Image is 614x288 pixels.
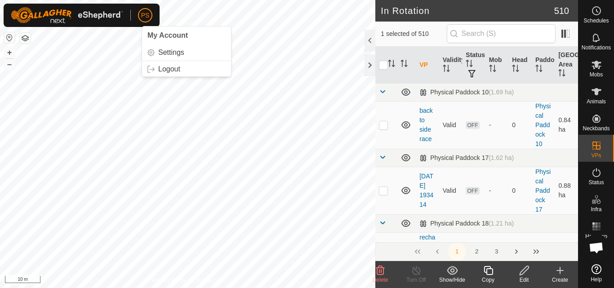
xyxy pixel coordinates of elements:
div: - [489,120,505,130]
a: Physical Paddock 10 [535,102,551,147]
a: Physical Paddock 17 [535,168,551,213]
a: Help [578,261,614,286]
td: 0 [508,101,532,149]
td: Valid [439,101,463,149]
td: 0.88 ha [555,167,578,214]
span: VPs [591,153,601,158]
button: + [4,47,15,58]
button: 3 [488,243,506,261]
p-sorticon: Activate to sort [535,66,543,73]
p-sorticon: Activate to sort [489,66,496,73]
div: - [489,186,505,195]
a: back to side race [419,107,433,142]
img: Gallagher Logo [11,7,123,23]
span: 1 selected of 510 [381,29,446,39]
th: [GEOGRAPHIC_DATA] Area [555,47,578,84]
a: Contact Us [196,276,223,284]
span: Neckbands [583,126,610,131]
button: Next Page [507,243,525,261]
th: Mob [485,47,509,84]
span: PS [141,11,150,20]
a: [DATE] 193414 [419,173,433,208]
p-sorticon: Activate to sort [443,66,450,73]
div: Physical Paddock 18 [419,220,514,227]
div: Edit [506,276,542,284]
span: (1.62 ha) [489,154,514,161]
span: Heatmap [585,234,607,239]
div: Physical Paddock 17 [419,154,514,162]
td: Valid [439,167,463,214]
div: Show/Hide [434,276,470,284]
th: VP [416,47,439,84]
td: 0 [508,167,532,214]
div: Open chat [583,234,610,261]
button: Map Layers [20,33,31,44]
span: (1.69 ha) [489,89,514,96]
div: Physical Paddock 10 [419,89,514,96]
td: 0.84 ha [555,101,578,149]
h2: In Rotation [381,5,554,16]
button: 1 [448,243,466,261]
span: Schedules [583,18,609,23]
span: Status [588,180,604,185]
a: Logout [142,62,231,76]
p-sorticon: Activate to sort [512,66,519,73]
th: Status [462,47,485,84]
button: Reset Map [4,32,15,43]
span: Delete [373,277,388,283]
span: Notifications [582,45,611,50]
span: OFF [466,121,479,129]
p-sorticon: Activate to sort [466,61,473,68]
p-sorticon: Activate to sort [400,61,408,68]
span: Settings [158,49,184,56]
span: Infra [591,207,601,212]
span: Mobs [590,72,603,77]
span: Help [591,277,602,282]
div: Create [542,276,578,284]
div: Turn Off [398,276,434,284]
span: Logout [158,66,180,73]
input: Search (S) [447,24,556,43]
span: (1.21 ha) [489,220,514,227]
th: Head [508,47,532,84]
th: Validity [439,47,463,84]
span: My Account [147,31,188,39]
span: OFF [466,187,479,195]
button: Last Page [527,243,545,261]
span: 510 [554,4,569,18]
div: Copy [470,276,506,284]
a: Privacy Policy [152,276,186,284]
span: Animals [587,99,606,104]
p-sorticon: Activate to sort [558,71,565,78]
button: 2 [468,243,486,261]
th: Paddock [532,47,555,84]
a: Settings [142,45,231,60]
p-sorticon: Activate to sort [388,61,395,68]
button: – [4,59,15,70]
